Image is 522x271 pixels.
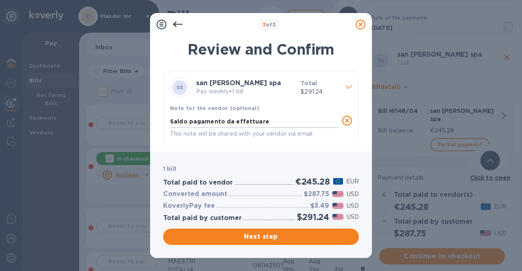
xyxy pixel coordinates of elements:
[170,78,352,139] div: SSsan [PERSON_NAME] spaPay weekly•1 billTotal$291.24Note for the vendor (optional)Saldo pagamento...
[346,177,359,186] p: EUR
[263,22,266,28] span: 3
[163,229,359,245] button: Next step
[310,202,329,210] h3: $3.49
[196,79,281,87] b: san [PERSON_NAME] spa
[332,191,343,197] img: USD
[297,212,329,222] h2: $291.24
[163,179,233,187] h3: Total paid to vendor
[301,88,339,96] p: $291.24
[347,213,359,221] p: USD
[295,176,330,187] h2: €245.28
[170,232,352,242] span: Next step
[263,22,276,28] b: of 3
[170,105,259,111] b: Note for the vendor (optional)
[163,165,176,172] b: 1 bill
[347,202,359,210] p: USD
[304,190,329,198] h3: $287.75
[163,190,227,198] h3: Converted amount
[332,214,343,220] img: USD
[177,84,184,90] b: SS
[170,118,339,125] textarea: Saldo pagamento da effettuare
[163,41,359,58] h1: Review and Confirm
[332,203,343,209] img: USD
[163,202,215,210] h3: KoverlyPay fee
[347,190,359,198] p: USD
[163,214,242,222] h3: Total paid by customer
[170,129,339,139] p: This note will be shared with your vendor via email
[196,87,294,96] p: Pay weekly • 1 bill
[301,80,317,86] b: Total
